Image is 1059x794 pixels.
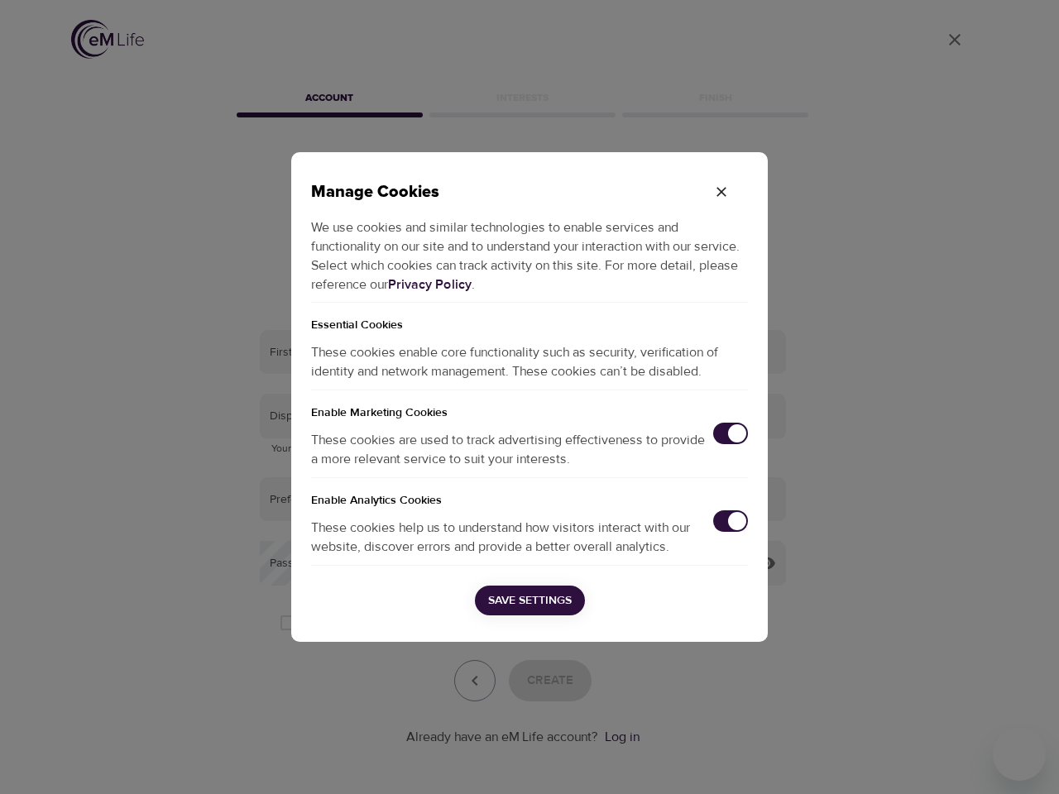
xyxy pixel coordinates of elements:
p: We use cookies and similar technologies to enable services and functionality on our site and to u... [311,206,748,303]
p: Manage Cookies [311,179,695,206]
button: Save Settings [475,586,585,616]
h5: Enable Marketing Cookies [311,390,748,423]
p: These cookies are used to track advertising effectiveness to provide a more relevant service to s... [311,431,713,469]
span: Save Settings [488,591,572,611]
p: Essential Cookies [311,303,748,335]
h5: Enable Analytics Cookies [311,478,748,510]
p: These cookies enable core functionality such as security, verification of identity and network ma... [311,335,748,390]
a: Privacy Policy [388,276,472,293]
p: These cookies help us to understand how visitors interact with our website, discover errors and p... [311,519,713,557]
